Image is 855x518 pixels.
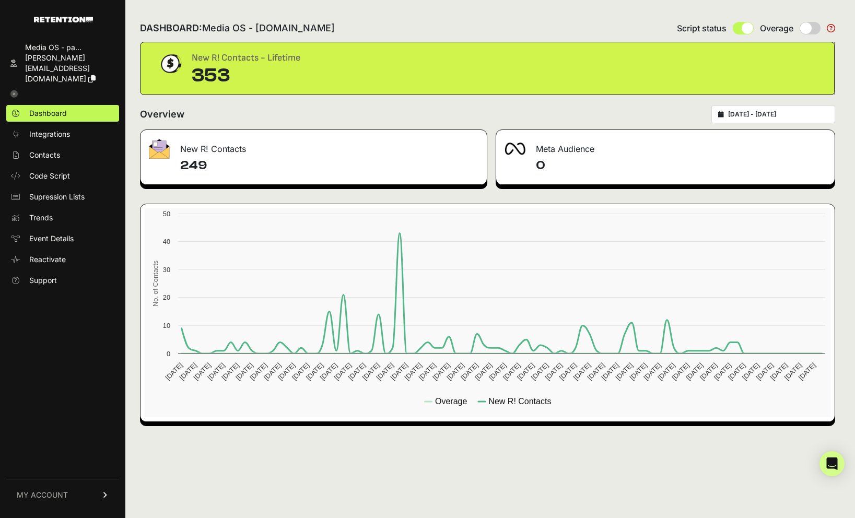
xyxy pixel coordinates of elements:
[670,361,690,382] text: [DATE]
[389,361,409,382] text: [DATE]
[202,22,335,33] span: Media OS - [DOMAIN_NAME]
[333,361,353,382] text: [DATE]
[290,361,311,382] text: [DATE]
[819,451,845,476] div: Open Intercom Messenger
[29,171,70,181] span: Code Script
[712,361,733,382] text: [DATE]
[403,361,423,382] text: [DATE]
[140,130,487,161] div: New R! Contacts
[797,361,817,382] text: [DATE]
[192,361,212,382] text: [DATE]
[206,361,226,382] text: [DATE]
[29,233,74,244] span: Event Details
[29,275,57,286] span: Support
[25,53,90,83] span: [PERSON_NAME][EMAIL_ADDRESS][DOMAIN_NAME]
[656,361,676,382] text: [DATE]
[149,139,170,159] img: fa-envelope-19ae18322b30453b285274b1b8af3d052b27d846a4fbe8435d1a52b978f639a2.png
[163,266,170,274] text: 30
[140,107,184,122] h2: Overview
[29,108,67,119] span: Dashboard
[6,209,119,226] a: Trends
[6,230,119,247] a: Event Details
[163,322,170,329] text: 10
[167,350,170,358] text: 0
[6,251,119,268] a: Reactivate
[163,238,170,245] text: 40
[29,150,60,160] span: Contacts
[684,361,705,382] text: [DATE]
[180,157,478,174] h4: 249
[6,105,119,122] a: Dashboard
[769,361,789,382] text: [DATE]
[29,129,70,139] span: Integrations
[29,192,85,202] span: Supression Lists
[536,157,827,174] h4: 0
[488,397,551,406] text: New R! Contacts
[614,361,634,382] text: [DATE]
[29,213,53,223] span: Trends
[6,272,119,289] a: Support
[6,126,119,143] a: Integrations
[487,361,508,382] text: [DATE]
[505,143,525,155] img: fa-meta-2f981b61bb99beabf952f7030308934f19ce035c18b003e963880cc3fabeebb7.png
[677,22,727,34] span: Script status
[760,22,793,34] span: Overage
[276,361,297,382] text: [DATE]
[140,21,335,36] h2: DASHBOARD:
[501,361,522,382] text: [DATE]
[435,397,467,406] text: Overage
[234,361,254,382] text: [DATE]
[642,361,662,382] text: [DATE]
[600,361,620,382] text: [DATE]
[431,361,451,382] text: [DATE]
[164,361,184,382] text: [DATE]
[572,361,592,382] text: [DATE]
[445,361,465,382] text: [DATE]
[375,361,395,382] text: [DATE]
[304,361,325,382] text: [DATE]
[586,361,606,382] text: [DATE]
[516,361,536,382] text: [DATE]
[473,361,494,382] text: [DATE]
[248,361,268,382] text: [DATE]
[25,42,115,53] div: Media OS - pa...
[220,361,240,382] text: [DATE]
[727,361,747,382] text: [DATE]
[783,361,803,382] text: [DATE]
[163,293,170,301] text: 20
[178,361,198,382] text: [DATE]
[6,168,119,184] a: Code Script
[17,490,68,500] span: MY ACCOUNT
[417,361,437,382] text: [DATE]
[755,361,775,382] text: [DATE]
[157,51,183,77] img: dollar-coin-05c43ed7efb7bc0c12610022525b4bbbb207c7efeef5aecc26f025e68dcafac9.png
[558,361,578,382] text: [DATE]
[6,479,119,511] a: MY ACCOUNT
[262,361,283,382] text: [DATE]
[192,65,300,86] div: 353
[34,17,93,22] img: Retention.com
[496,130,835,161] div: Meta Audience
[530,361,550,382] text: [DATE]
[698,361,719,382] text: [DATE]
[544,361,564,382] text: [DATE]
[319,361,339,382] text: [DATE]
[628,361,648,382] text: [DATE]
[192,51,300,65] div: New R! Contacts - Lifetime
[6,39,119,87] a: Media OS - pa... [PERSON_NAME][EMAIL_ADDRESS][DOMAIN_NAME]
[361,361,381,382] text: [DATE]
[151,261,159,307] text: No. of Contacts
[347,361,367,382] text: [DATE]
[741,361,761,382] text: [DATE]
[6,189,119,205] a: Supression Lists
[459,361,479,382] text: [DATE]
[29,254,66,265] span: Reactivate
[6,147,119,163] a: Contacts
[163,210,170,218] text: 50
